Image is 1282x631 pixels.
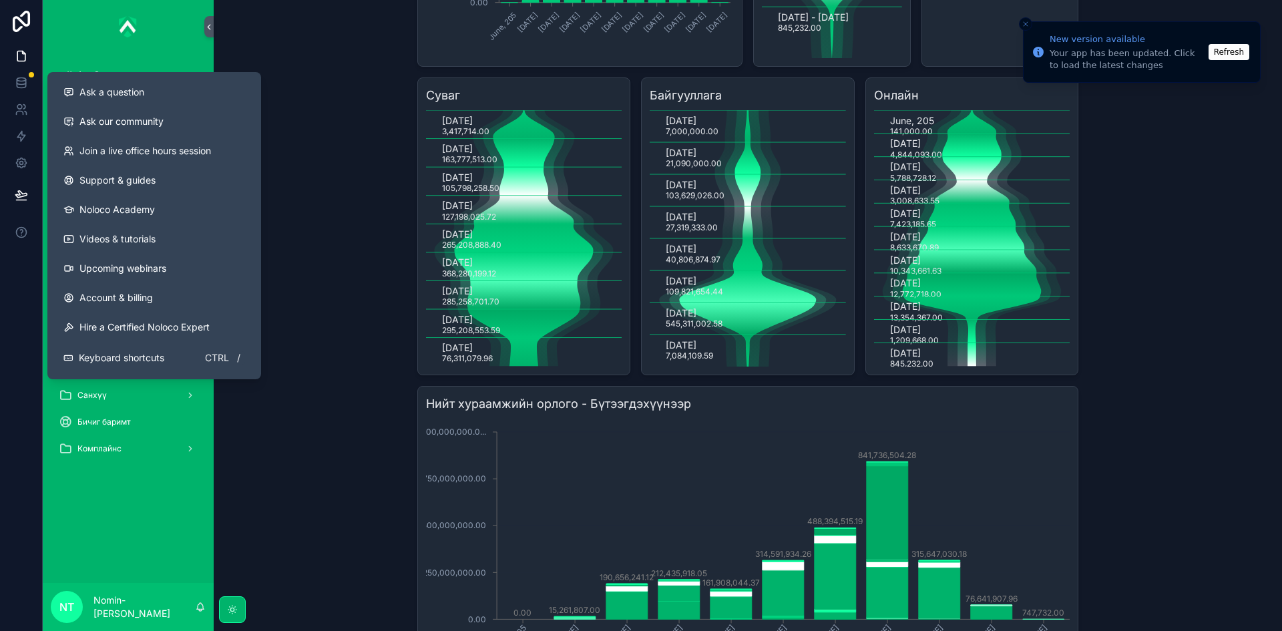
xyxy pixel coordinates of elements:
text: 105,798,258.50 [442,183,499,193]
tspan: 314,591,934.26 [755,549,811,559]
span: App Setup [77,69,116,80]
text: 127,198,025.72 [442,212,496,222]
tspan: 76,641,907.96 [966,594,1018,604]
tspan: 315,647,030.18 [912,549,968,559]
text: [DATE] [666,339,696,351]
text: [DATE] [578,10,602,34]
text: 13,354,367.00 [890,312,943,323]
span: Ask a question [79,85,144,99]
tspan: 750,000,000.00 [423,473,486,483]
text: [DATE] [666,307,696,319]
span: Ctrl [204,350,230,366]
button: Hire a Certified Noloco Expert [53,312,256,342]
tspan: 250,000,000.00 [423,568,486,578]
a: App Setup [51,63,206,87]
span: NT [59,599,74,615]
text: 285,258,701.70 [442,297,499,307]
text: [DATE] [890,348,921,359]
text: [DATE] [442,200,473,212]
text: [DATE] [600,10,624,34]
text: [DATE] [620,10,644,34]
text: 21,090,000.00 [666,158,722,168]
text: 3,417,714.00 [442,126,489,136]
p: Nomin-[PERSON_NAME] [93,594,195,620]
text: [DATE] [515,10,539,34]
text: [DATE] [890,184,921,196]
text: 368,280,199.12 [442,268,496,278]
tspan: 0.00 [468,614,486,624]
div: New version available [1050,33,1205,46]
text: [DATE] [666,243,696,254]
tspan: 1,000,000,000.0... [415,427,486,437]
h3: Онлайн [874,86,1070,105]
text: [DATE] [890,208,921,219]
text: [DATE] [890,325,921,336]
button: Refresh [1209,44,1249,60]
span: Videos & tutorials [79,232,156,246]
text: 40,806,874.97 [666,254,720,264]
text: 141,000.00 [890,126,933,136]
span: Бичиг баримт [77,417,131,427]
tspan: 161,908,044.37 [702,578,760,588]
a: Бичиг баримт [51,410,206,434]
button: Ask a question [53,77,256,107]
span: Join a live office hours session [79,144,211,158]
text: [DATE] [666,275,696,286]
text: [DATE] [704,10,728,34]
a: Санхүү [51,383,206,407]
button: Keyboard shortcutsCtrl/ [53,342,256,374]
text: 163,777,513.00 [442,155,497,165]
a: Ask our community [53,107,256,136]
text: [DATE] [442,257,473,268]
tspan: 500,000,000.00 [422,521,486,531]
div: scrollable content [43,53,214,478]
text: [DATE] [890,161,921,172]
text: [DATE] [442,228,473,240]
a: Noloco Academy [53,195,256,224]
text: [DATE] [442,115,473,126]
text: [DATE] [666,115,696,126]
tspan: 488,394,515.19 [807,517,863,527]
text: [DATE] [442,286,473,297]
text: 12,772,718.00 [890,289,941,299]
text: 5,788,728.12 [890,173,936,183]
text: 8,633,670.89 [890,243,939,253]
text: 27,319,333.00 [666,222,718,232]
text: 76,311,079.96 [442,354,493,364]
tspan: 190,656,241.12 [600,572,654,582]
div: Your app has been updated. Click to load the latest changes [1050,47,1205,71]
span: / [233,353,244,363]
span: Account & billing [79,291,153,304]
text: 545,311,002.58 [666,319,722,329]
text: June, 205 [890,115,934,126]
span: Hire a Certified Noloco Expert [79,321,210,334]
text: June, 205 [487,10,518,41]
text: [DATE] [890,301,921,312]
text: [DATE] [442,172,473,183]
text: 4,844,093.00 [890,150,942,160]
text: [DATE] [642,10,666,34]
text: 3,008,633.55 [890,196,939,206]
text: 265,208,888.40 [442,240,501,250]
text: 7,084,109.59 [666,351,713,361]
text: [DATE] [666,211,696,222]
span: Комплайнс [77,443,122,454]
text: [DATE] [558,10,582,34]
h3: Суваг [426,86,622,105]
text: [DATE] [890,254,921,266]
tspan: 15,261,807.00 [549,605,600,615]
a: Upcoming webinars [53,254,256,283]
tspan: 212,435,918.05 [651,568,707,578]
text: 845,232.00 [778,23,821,33]
a: Комплайнс [51,437,206,461]
a: Join a live office hours session [53,136,256,166]
text: [DATE] [666,147,696,158]
h3: Нийт хураамжийн орлого - Бүтээгдэхүүнээр [426,395,1070,413]
text: [DATE] [442,143,473,154]
text: [DATE] [536,10,560,34]
text: [DATE] [442,343,473,354]
text: 109,821,654.44 [666,286,723,296]
text: 103,629,026.00 [666,190,724,200]
span: Keyboard shortcuts [79,351,164,365]
span: Support & guides [79,174,156,187]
